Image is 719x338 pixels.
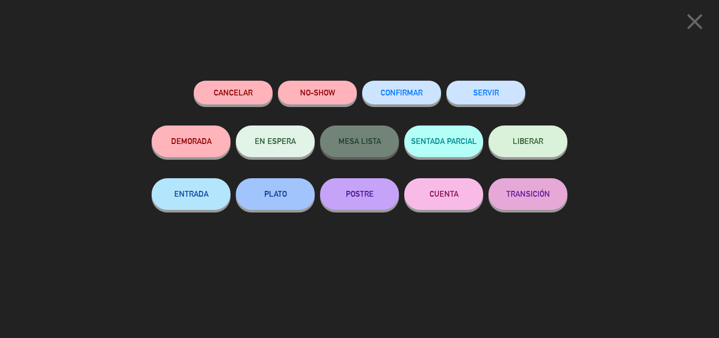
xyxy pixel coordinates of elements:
[236,125,315,157] button: EN ESPERA
[446,81,525,104] button: SERVIR
[513,137,543,146] span: LIBERAR
[194,81,273,104] button: Cancelar
[381,88,423,97] span: CONFIRMAR
[488,125,567,157] button: LIBERAR
[362,81,441,104] button: CONFIRMAR
[320,125,399,157] button: MESA LISTA
[488,178,567,210] button: TRANSICIÓN
[278,81,357,104] button: NO-SHOW
[682,8,708,35] i: close
[152,178,231,210] button: ENTRADA
[404,125,483,157] button: SENTADA PARCIAL
[678,8,711,39] button: close
[404,178,483,210] button: CUENTA
[320,178,399,210] button: POSTRE
[236,178,315,210] button: PLATO
[152,125,231,157] button: DEMORADA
